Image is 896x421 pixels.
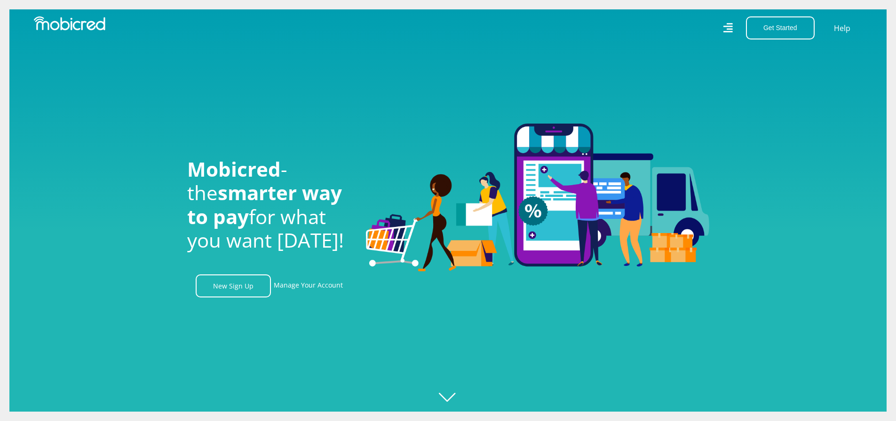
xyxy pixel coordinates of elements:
button: Get Started [746,16,815,39]
img: Mobicred [34,16,105,31]
a: Manage Your Account [274,274,343,297]
h1: - the for what you want [DATE]! [187,157,352,252]
a: New Sign Up [196,274,271,297]
img: Welcome to Mobicred [366,124,709,272]
span: smarter way to pay [187,179,342,229]
a: Help [833,22,851,34]
span: Mobicred [187,156,281,182]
